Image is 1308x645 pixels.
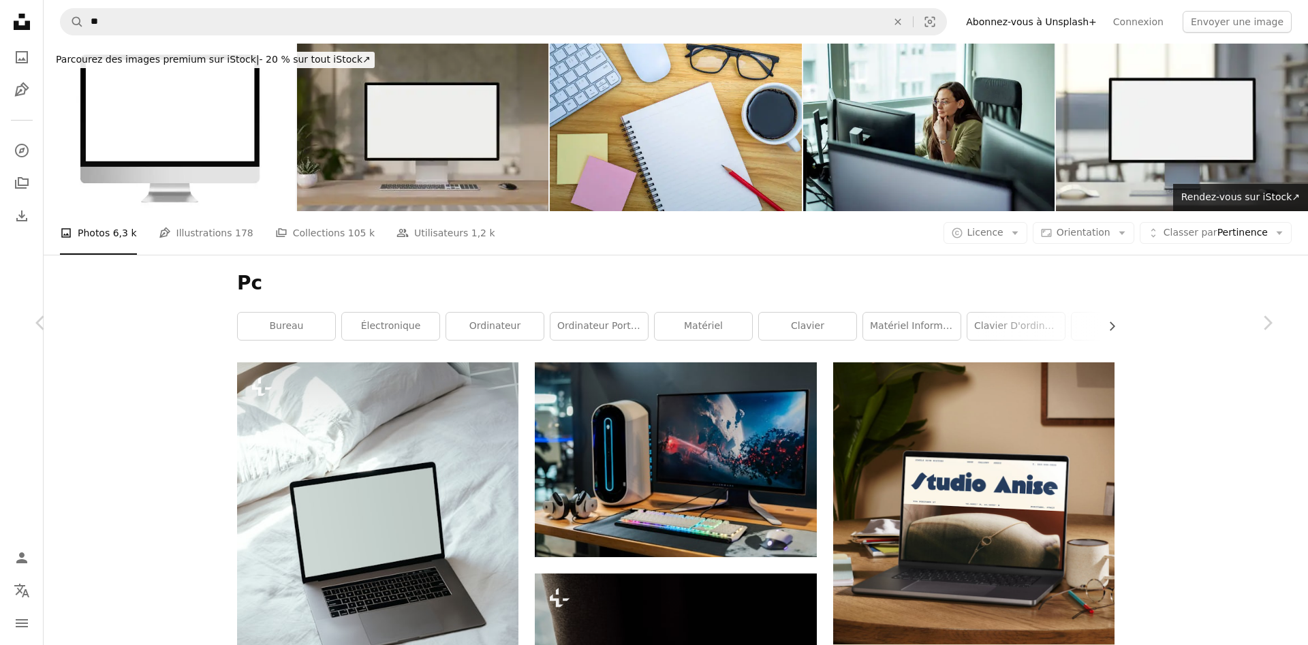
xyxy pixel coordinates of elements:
[1056,44,1308,211] img: Un bureau d’ordinateur dans un espace de coworking moderne comporte une maquette d’ordinateur à é...
[8,610,35,637] button: Menu
[863,313,961,340] a: Matériel informatique
[159,211,253,255] a: Illustrations 178
[655,313,752,340] a: matériel
[8,44,35,71] a: Photos
[1173,184,1308,211] a: Rendez-vous sur iStock↗
[56,54,371,65] span: - 20 % sur tout iStock ↗
[1072,313,1169,340] a: moniteur
[237,532,518,544] a: un ordinateur portable posé sur un lit blanc
[1164,227,1217,238] span: Classer par
[833,362,1115,644] img: file-1705123271268-c3eaf6a79b21image
[44,44,383,76] a: Parcourez des images premium sur iStock|- 20 % sur tout iStock↗
[235,225,253,240] span: 178
[297,44,549,211] img: Une maquette d’ordinateur de bureau et des accessoires sur un bureau en bois dans une salle de bu...
[1033,222,1134,244] button: Orientation
[1100,313,1115,340] button: faire défiler la liste vers la droite
[342,313,439,340] a: électronique
[44,44,296,211] img: Maquette de moniteur d’ordinateur avec écran blanc isolé sur fond blanc
[967,227,1003,238] span: Licence
[1183,11,1292,33] button: Envoyer une image
[883,9,913,35] button: Effacer
[348,225,375,240] span: 105 k
[275,211,375,255] a: Collections 105 k
[8,170,35,197] a: Collections
[535,362,816,556] img: black flat screen computer monitor beside white computer keyboard
[8,544,35,571] a: Connexion / S’inscrire
[8,577,35,604] button: Langue
[471,225,495,240] span: 1,2 k
[8,76,35,104] a: Illustrations
[550,313,648,340] a: ordinateur portable
[535,453,816,465] a: black flat screen computer monitor beside white computer keyboard
[759,313,856,340] a: clavier
[238,313,335,340] a: bureau
[1057,227,1110,238] span: Orientation
[8,137,35,164] a: Explorer
[8,202,35,230] a: Historique de téléchargement
[446,313,544,340] a: ordinateur
[1140,222,1292,244] button: Classer parPertinence
[61,9,84,35] button: Rechercher sur Unsplash
[56,54,260,65] span: Parcourez des images premium sur iStock |
[1181,191,1300,202] span: Rendez-vous sur iStock ↗
[396,211,495,255] a: Utilisateurs 1,2 k
[1105,11,1172,33] a: Connexion
[914,9,946,35] button: Recherche de visuels
[1226,257,1308,388] a: Suivant
[60,8,947,35] form: Rechercher des visuels sur tout le site
[958,11,1105,33] a: Abonnez-vous à Unsplash+
[550,44,802,211] img: Vue de dessus d’un bureau moderne avec clavier d’ordinateur, page de cahier vierge et autres four...
[237,271,1115,296] h1: Pc
[944,222,1027,244] button: Licence
[1164,226,1268,240] span: Pertinence
[967,313,1065,340] a: clavier d'ordinateur
[803,44,1055,211] img: Young well dressed businesswoman working at the office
